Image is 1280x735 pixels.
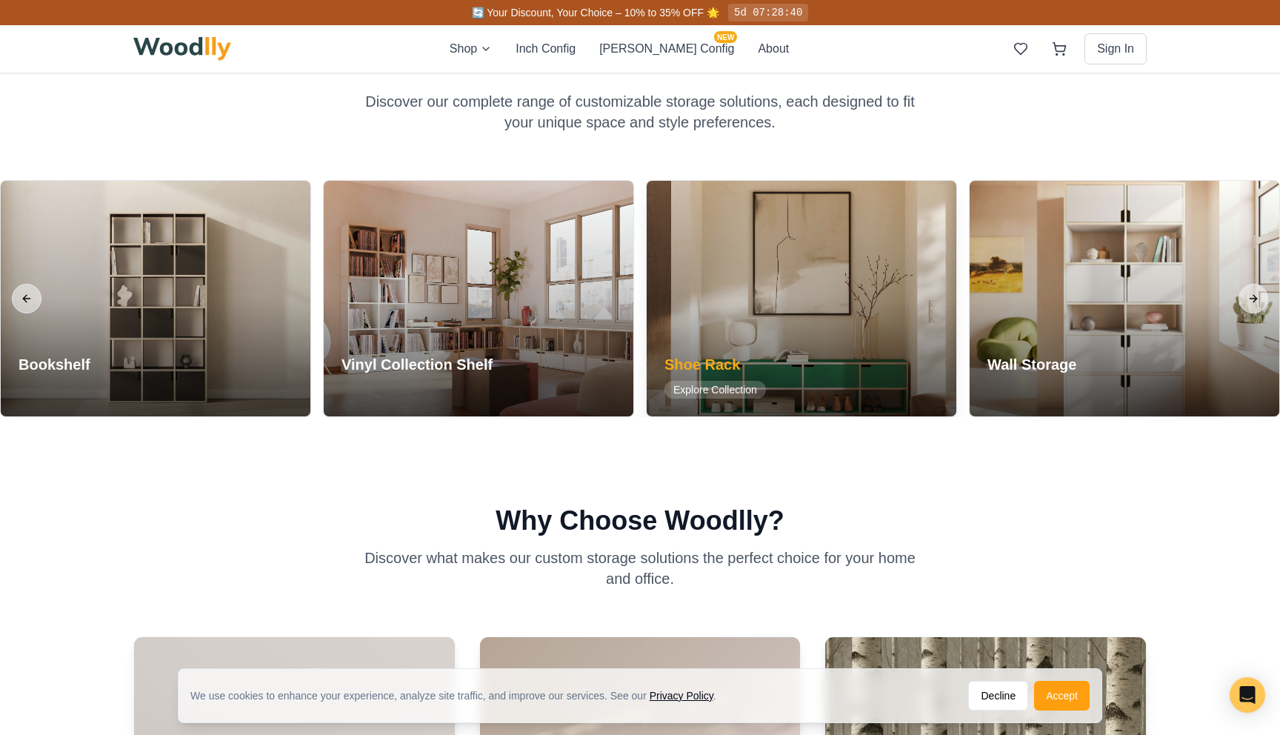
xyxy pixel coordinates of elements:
[133,506,1147,536] h2: Why Choose Woodlly?
[1230,677,1265,713] div: Open Intercom Messenger
[599,40,734,58] button: [PERSON_NAME] ConfigNEW
[356,548,924,589] p: Discover what makes our custom storage solutions the perfect choice for your home and office.
[728,4,808,21] div: 5d 07:28:40
[650,690,713,702] a: Privacy Policy
[450,40,492,58] button: Shop
[133,37,231,61] img: Woodlly
[356,91,924,133] p: Discover our complete range of customizable storage solutions, each designed to fit your unique s...
[190,688,728,703] div: We use cookies to enhance your experience, analyze site traffic, and improve our services. See our .
[516,40,576,58] button: Inch Config
[968,681,1028,711] button: Decline
[1084,33,1147,64] button: Sign In
[758,40,789,58] button: About
[714,31,737,43] span: NEW
[987,354,1089,375] h3: Wall Storage
[472,7,719,19] span: 🔄 Your Discount, Your Choice – 10% to 35% OFF 🌟
[1034,681,1090,711] button: Accept
[341,354,493,375] h3: Vinyl Collection Shelf
[664,381,766,399] span: Explore Collection
[664,354,766,375] h3: Shoe Rack
[19,354,120,375] h3: Bookshelf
